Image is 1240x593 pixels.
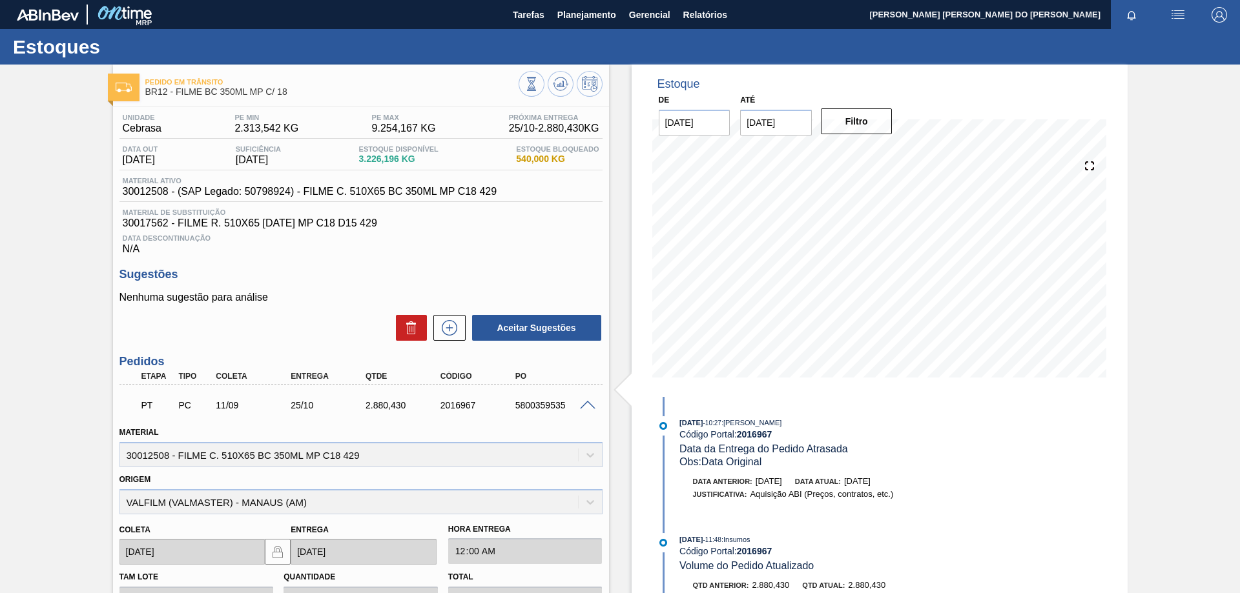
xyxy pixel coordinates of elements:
[123,208,599,216] span: Material de Substituição
[116,83,132,92] img: Ícone
[1111,6,1152,24] button: Notificações
[516,154,599,164] span: 540,000 KG
[679,456,761,467] span: Obs: Data Original
[657,77,700,91] div: Estoque
[359,154,439,164] span: 3.226,196 KG
[795,477,841,485] span: Data atual:
[756,476,782,486] span: [DATE]
[848,580,885,590] span: 2.880,430
[448,520,603,539] label: Hora Entrega
[123,217,599,229] span: 30017562 - FILME R. 510X65 [DATE] MP C18 D15 429
[138,372,177,381] div: Etapa
[236,145,281,153] span: Suficiência
[844,476,871,486] span: [DATE]
[679,546,986,556] div: Código Portal:
[234,114,298,121] span: PE MIN
[119,268,603,281] h3: Sugestões
[175,400,214,410] div: Pedido de Compra
[119,355,603,368] h3: Pedidos
[119,428,159,437] label: Material
[212,372,296,381] div: Coleta
[509,123,599,134] span: 25/10 - 2.880,430 KG
[721,536,750,543] span: : Insumos
[287,372,371,381] div: Entrega
[679,429,986,439] div: Código Portal:
[138,391,177,419] div: Pedido em Trânsito
[123,123,161,134] span: Cebrasa
[270,544,285,559] img: locked
[265,539,291,565] button: locked
[123,145,158,153] span: Data out
[119,292,603,303] p: Nenhuma sugestão para análise
[519,71,544,97] button: Visão Geral dos Estoques
[821,108,893,134] button: Filtro
[145,78,519,86] span: Pedido em Trânsito
[119,525,150,534] label: Coleta
[212,400,296,410] div: 11/09/2025
[284,572,335,581] label: Quantidade
[175,372,214,381] div: Tipo
[362,372,446,381] div: Qtde
[119,572,158,581] label: Tam lote
[740,95,755,105] label: Até
[472,315,601,341] button: Aceitar Sugestões
[629,7,670,23] span: Gerencial
[683,7,727,23] span: Relatórios
[659,539,667,547] img: atual
[548,71,573,97] button: Atualizar Gráfico
[693,490,747,498] span: Justificativa:
[123,186,497,197] span: 30012508 - (SAP Legado: 50798924) - FILME C. 510X65 BC 350ML MP C18 429
[17,9,79,21] img: TNhmsLtSVTkK8tSr43FrP2fwEKptu5GPRR3wAAAABJRU5ErkJggg==
[234,123,298,134] span: 2.313,542 KG
[737,546,772,556] strong: 2016967
[512,372,596,381] div: PO
[740,110,812,136] input: dd/mm/yyyy
[362,400,446,410] div: 2.880,430
[119,475,151,484] label: Origem
[389,315,427,341] div: Excluir Sugestões
[119,539,265,565] input: dd/mm/yyyy
[516,145,599,153] span: Estoque Bloqueado
[577,71,603,97] button: Programar Estoque
[679,536,703,543] span: [DATE]
[703,536,721,543] span: - 11:48
[659,110,730,136] input: dd/mm/yyyy
[123,114,161,121] span: Unidade
[437,400,521,410] div: 2016967
[466,314,603,342] div: Aceitar Sugestões
[141,400,174,410] p: PT
[659,95,670,105] label: De
[557,7,616,23] span: Planejamento
[437,372,521,381] div: Código
[123,154,158,166] span: [DATE]
[659,422,667,430] img: atual
[13,39,242,54] h1: Estoques
[291,525,329,534] label: Entrega
[721,419,782,427] span: : [PERSON_NAME]
[287,400,371,410] div: 25/10/2025
[752,580,789,590] span: 2.880,430
[679,560,814,571] span: Volume do Pedido Atualizado
[679,419,703,427] span: [DATE]
[119,229,603,255] div: N/A
[737,429,772,439] strong: 2016967
[750,489,893,499] span: Aquisição ABI (Preços, contratos, etc.)
[372,114,436,121] span: PE MAX
[679,443,848,454] span: Data da Entrega do Pedido Atrasada
[123,177,497,185] span: Material ativo
[372,123,436,134] span: 9.254,167 KG
[1212,7,1227,23] img: Logout
[509,114,599,121] span: Próxima Entrega
[145,87,519,97] span: BR12 - FILME BC 350ML MP C/ 18
[359,145,439,153] span: Estoque Disponível
[427,315,466,341] div: Nova sugestão
[291,539,437,565] input: dd/mm/yyyy
[513,7,544,23] span: Tarefas
[693,477,752,485] span: Data anterior:
[802,581,845,589] span: Qtd atual:
[512,400,596,410] div: 5800359535
[1170,7,1186,23] img: userActions
[703,419,721,427] span: - 10:27
[693,581,749,589] span: Qtd anterior:
[236,154,281,166] span: [DATE]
